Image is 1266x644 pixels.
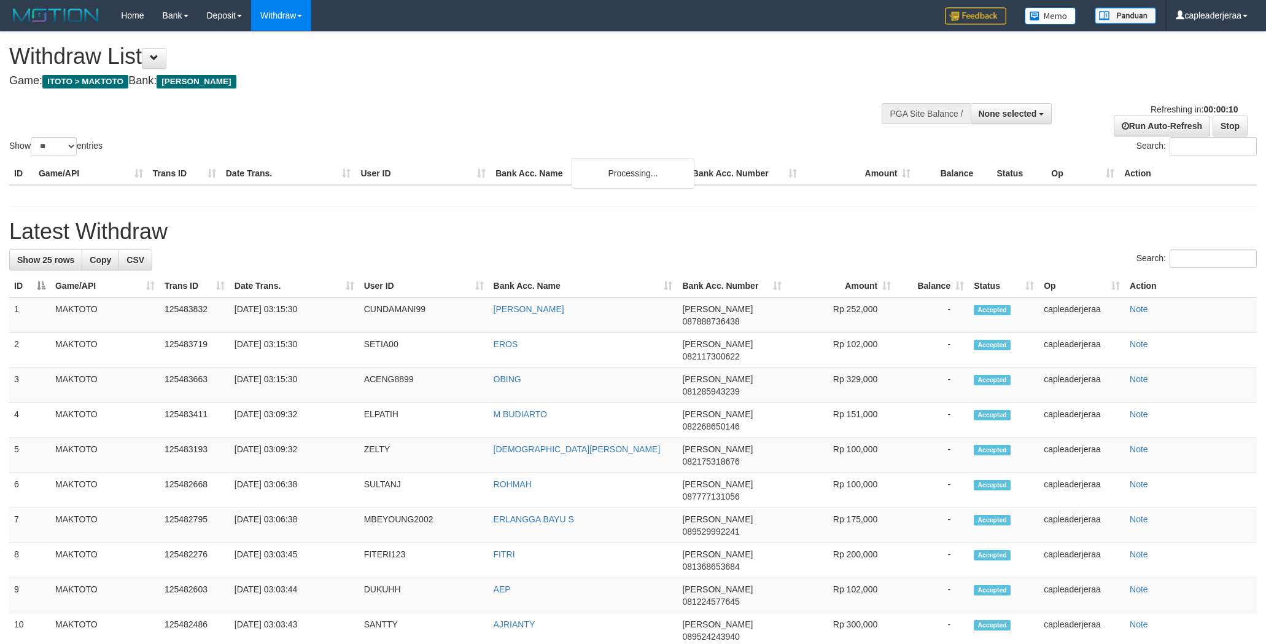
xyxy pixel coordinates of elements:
span: Accepted [974,445,1011,455]
th: ID [9,162,34,185]
a: CSV [118,249,152,270]
span: Accepted [974,585,1011,595]
a: Note [1130,479,1148,489]
button: None selected [971,103,1052,124]
span: Copy 082117300622 to clipboard [682,351,739,361]
img: panduan.png [1095,7,1156,24]
span: [PERSON_NAME] [682,619,753,629]
span: Copy 082268650146 to clipboard [682,422,739,431]
span: Copy [90,255,111,265]
td: MAKTOTO [50,333,160,368]
a: AJRIANTY [494,619,535,629]
a: Note [1130,549,1148,559]
td: MAKTOTO [50,578,160,613]
a: EROS [494,339,518,349]
a: Show 25 rows [9,249,82,270]
span: Accepted [974,340,1011,350]
td: [DATE] 03:15:30 [230,333,359,368]
img: MOTION_logo.png [9,6,103,25]
td: DUKUHH [359,578,489,613]
td: MAKTOTO [50,438,160,473]
span: Copy 082175318676 to clipboard [682,457,739,466]
td: SETIA00 [359,333,489,368]
th: Game/API: activate to sort column ascending [50,275,160,297]
td: MAKTOTO [50,297,160,333]
td: capleaderjeraa [1039,333,1125,368]
td: - [896,368,969,403]
td: ZELTY [359,438,489,473]
span: None selected [979,109,1037,119]
td: 125483193 [160,438,230,473]
td: - [896,403,969,438]
th: User ID [355,162,491,185]
td: [DATE] 03:03:44 [230,578,359,613]
td: 8 [9,543,50,578]
a: Note [1130,374,1148,384]
td: [DATE] 03:06:38 [230,473,359,508]
td: 1 [9,297,50,333]
span: Accepted [974,375,1011,385]
td: [DATE] 03:09:32 [230,403,359,438]
td: - [896,508,969,543]
td: - [896,543,969,578]
td: - [896,297,969,333]
td: [DATE] 03:03:45 [230,543,359,578]
td: MAKTOTO [50,543,160,578]
a: M BUDIARTO [494,409,547,419]
span: Accepted [974,480,1011,490]
td: MAKTOTO [50,368,160,403]
span: [PERSON_NAME] [682,584,753,594]
th: Bank Acc. Name [491,162,688,185]
th: Balance: activate to sort column ascending [896,275,969,297]
td: Rp 100,000 [786,438,896,473]
span: Copy 089529992241 to clipboard [682,527,739,536]
td: [DATE] 03:09:32 [230,438,359,473]
td: 6 [9,473,50,508]
input: Search: [1170,249,1257,268]
h1: Withdraw List [9,44,832,69]
td: Rp 151,000 [786,403,896,438]
td: 4 [9,403,50,438]
span: [PERSON_NAME] [682,339,753,349]
th: Game/API [34,162,148,185]
a: Stop [1213,116,1248,136]
a: AEP [494,584,511,594]
label: Search: [1136,249,1257,268]
td: 125483832 [160,297,230,333]
td: ELPATIH [359,403,489,438]
td: capleaderjeraa [1039,578,1125,613]
td: 125483411 [160,403,230,438]
td: - [896,473,969,508]
td: Rp 329,000 [786,368,896,403]
a: ROHMAH [494,479,532,489]
th: Op: activate to sort column ascending [1039,275,1125,297]
td: 125482795 [160,508,230,543]
td: Rp 102,000 [786,333,896,368]
a: Note [1130,339,1148,349]
span: [PERSON_NAME] [157,75,236,88]
td: Rp 200,000 [786,543,896,578]
th: Date Trans.: activate to sort column ascending [230,275,359,297]
td: 125483719 [160,333,230,368]
span: Copy 081224577645 to clipboard [682,597,739,607]
td: CUNDAMANI99 [359,297,489,333]
th: Status [992,162,1046,185]
th: Action [1119,162,1257,185]
td: capleaderjeraa [1039,438,1125,473]
td: capleaderjeraa [1039,297,1125,333]
td: 125482603 [160,578,230,613]
td: - [896,438,969,473]
h4: Game: Bank: [9,75,832,87]
th: Balance [915,162,992,185]
td: capleaderjeraa [1039,508,1125,543]
td: Rp 100,000 [786,473,896,508]
td: [DATE] 03:15:30 [230,297,359,333]
a: Note [1130,409,1148,419]
span: Accepted [974,620,1011,630]
span: Show 25 rows [17,255,74,265]
a: ERLANGGA BAYU S [494,514,574,524]
td: 125483663 [160,368,230,403]
th: Action [1125,275,1257,297]
th: Op [1046,162,1119,185]
td: ACENG8899 [359,368,489,403]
